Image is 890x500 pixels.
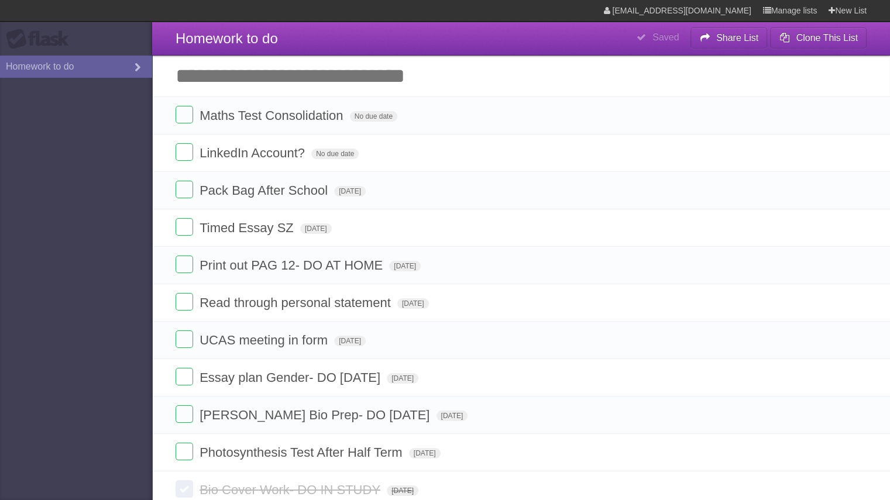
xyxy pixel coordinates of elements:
label: Done [176,106,193,123]
span: Read through personal statement [200,295,394,310]
span: No due date [311,149,359,159]
span: Bio Cover Work- DO IN STUDY [200,482,383,497]
label: Done [176,181,193,198]
label: Done [176,330,193,348]
span: Photosynthesis Test After Half Term [200,445,405,460]
span: [DATE] [334,336,366,346]
span: [DATE] [387,373,418,384]
span: Maths Test Consolidation [200,108,346,123]
b: Share List [716,33,758,43]
span: [DATE] [409,448,441,458]
span: [DATE] [334,186,366,196]
span: LinkedIn Account? [200,146,308,160]
span: [PERSON_NAME] Bio Prep- DO [DATE] [200,408,432,422]
span: Homework to do [176,30,278,46]
span: [DATE] [437,411,468,421]
span: [DATE] [397,298,429,309]
span: [DATE] [389,261,421,271]
span: [DATE] [300,223,332,234]
span: [DATE] [387,485,418,496]
b: Clone This List [796,33,858,43]
label: Done [176,143,193,161]
label: Done [176,405,193,423]
b: Saved [652,32,679,42]
span: Print out PAG 12- DO AT HOME [200,258,386,273]
span: UCAS meeting in form [200,333,331,347]
span: Pack Bag After School [200,183,331,198]
label: Done [176,443,193,460]
label: Done [176,256,193,273]
span: Essay plan Gender- DO [DATE] [200,370,383,385]
div: Flask [6,29,76,50]
span: No due date [350,111,397,122]
label: Done [176,218,193,236]
label: Done [176,293,193,311]
label: Done [176,368,193,385]
button: Clone This List [770,27,867,49]
span: Timed Essay SZ [200,220,297,235]
button: Share List [690,27,768,49]
label: Done [176,480,193,498]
